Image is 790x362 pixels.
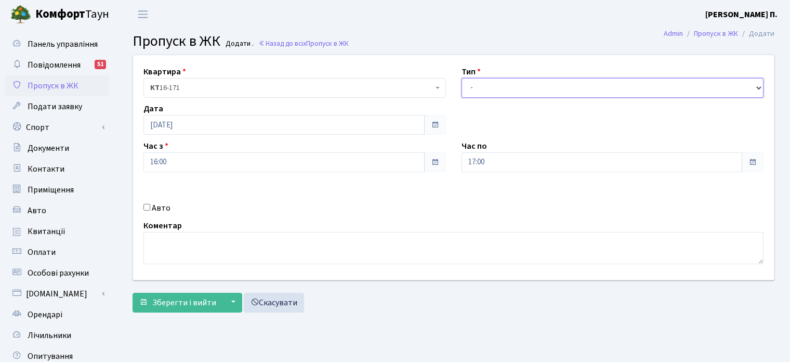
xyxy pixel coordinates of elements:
[462,140,487,152] label: Час по
[5,179,109,200] a: Приміщення
[143,219,182,232] label: Коментар
[35,6,109,23] span: Таун
[5,117,109,138] a: Спорт
[28,205,46,216] span: Авто
[143,66,186,78] label: Квартира
[28,330,71,341] span: Лічильники
[5,221,109,242] a: Квитанції
[95,60,106,69] div: 51
[5,200,109,221] a: Авто
[5,138,109,159] a: Документи
[133,31,220,51] span: Пропуск в ЖК
[705,9,778,20] b: [PERSON_NAME] П.
[648,23,790,45] nav: breadcrumb
[258,38,349,48] a: Назад до всіхПропуск в ЖК
[28,351,73,362] span: Опитування
[28,247,56,258] span: Оплати
[5,34,109,55] a: Панель управління
[462,66,481,78] label: Тип
[28,38,98,50] span: Панель управління
[694,28,738,39] a: Пропуск в ЖК
[5,304,109,325] a: Орендарі
[5,283,109,304] a: [DOMAIN_NAME]
[143,78,446,98] span: <b>КТ</b>&nbsp;&nbsp;&nbsp;&nbsp;16-171
[143,140,168,152] label: Час з
[306,38,349,48] span: Пропуск в ЖК
[5,96,109,117] a: Подати заявку
[738,28,774,40] li: Додати
[664,28,683,39] a: Admin
[28,226,65,237] span: Квитанції
[223,40,254,48] small: Додати .
[5,242,109,263] a: Оплати
[5,263,109,283] a: Особові рахунки
[28,59,81,71] span: Повідомлення
[5,159,109,179] a: Контакти
[35,6,85,22] b: Комфорт
[143,102,163,115] label: Дата
[150,83,160,93] b: КТ
[705,8,778,21] a: [PERSON_NAME] П.
[28,184,74,196] span: Приміщення
[28,267,89,279] span: Особові рахунки
[152,202,170,214] label: Авто
[152,297,216,308] span: Зберегти і вийти
[28,143,69,154] span: Документи
[10,4,31,25] img: logo.png
[5,55,109,75] a: Повідомлення51
[28,309,62,320] span: Орендарі
[150,83,433,93] span: <b>КТ</b>&nbsp;&nbsp;&nbsp;&nbsp;16-171
[28,80,78,92] span: Пропуск в ЖК
[5,75,109,96] a: Пропуск в ЖК
[244,293,304,313] a: Скасувати
[133,293,223,313] button: Зберегти і вийти
[28,163,64,175] span: Контакти
[28,101,82,112] span: Подати заявку
[5,325,109,346] a: Лічильники
[130,6,156,23] button: Переключити навігацію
